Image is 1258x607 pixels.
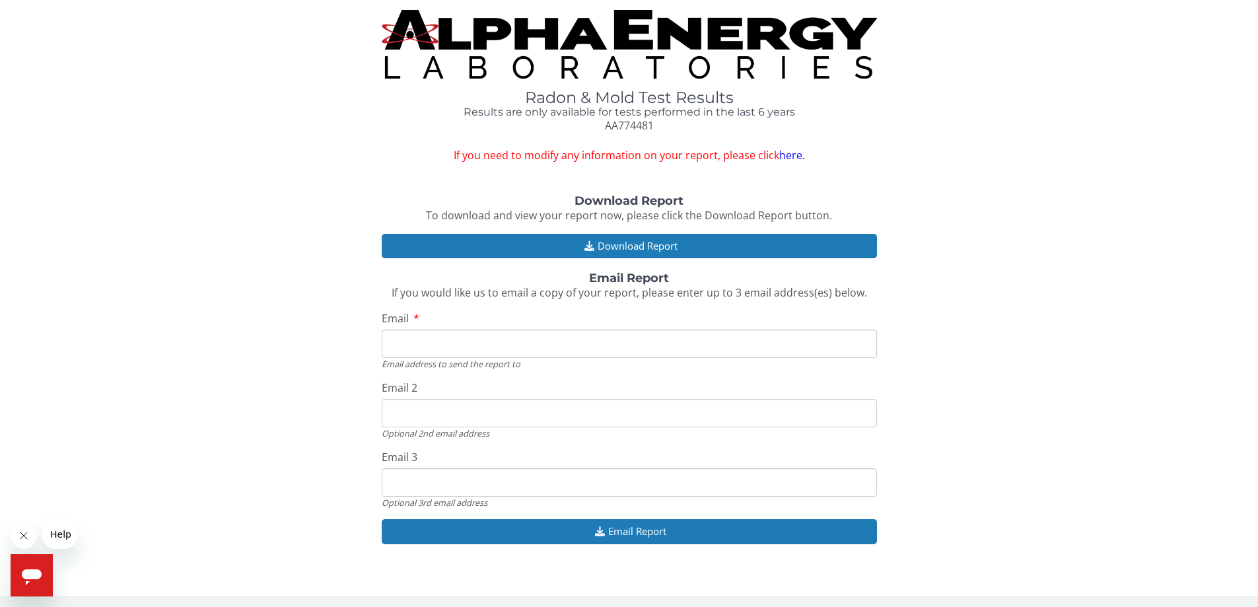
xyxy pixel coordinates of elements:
strong: Email Report [589,271,669,285]
span: Email 2 [382,380,417,395]
img: TightCrop.jpg [382,10,877,79]
h1: Radon & Mold Test Results [382,89,877,106]
button: Email Report [382,519,877,544]
button: Download Report [382,234,877,258]
h4: Results are only available for tests performed in the last 6 years [382,106,877,118]
div: Optional 2nd email address [382,427,877,439]
span: If you need to modify any information on your report, please click [382,148,877,163]
span: Email 3 [382,450,417,464]
span: Email [382,311,409,326]
strong: Download Report [575,194,683,208]
div: Email address to send the report to [382,358,877,370]
iframe: Close message [11,522,37,549]
a: here. [779,148,805,162]
div: Optional 3rd email address [382,497,877,509]
iframe: Button to launch messaging window [11,554,53,596]
span: To download and view your report now, please click the Download Report button. [426,208,832,223]
span: If you would like us to email a copy of your report, please enter up to 3 email address(es) below. [392,285,867,300]
span: AA774481 [605,118,654,133]
iframe: Message from company [42,520,77,549]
